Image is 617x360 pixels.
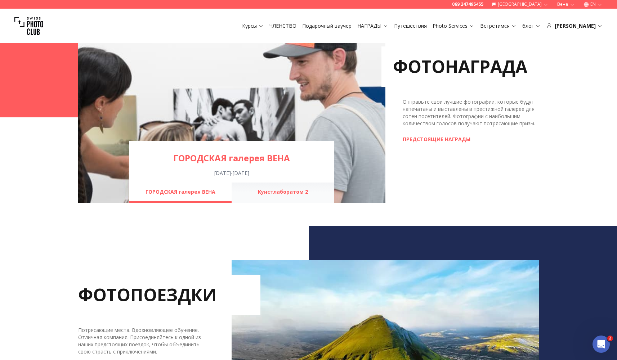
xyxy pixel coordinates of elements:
[546,22,603,30] div: [PERSON_NAME]
[607,336,613,341] span: 2
[433,22,474,30] a: Photo Services
[78,32,385,203] img: Научитесь фотографировать
[522,22,541,30] a: блог
[381,46,539,87] h2: ФОТОНАГРАДА
[78,327,201,355] span: Потрясающие места. Вдохновляющее обучение. Отличная компания. Присоединяйтесь к одной из наших пр...
[267,21,299,31] button: ЧЛЕНСТВО
[519,21,544,31] button: блог
[129,170,334,177] div: [DATE] - [DATE]
[14,12,43,40] img: Швейцарский фотоклуб
[302,22,352,30] a: Подарочный ваучер
[129,152,334,164] a: ГОРОДСКАЯ галерея ВЕНА
[232,183,334,203] button: Кунстлаборатом 2
[354,21,391,31] button: НАГРАДЫ
[452,1,483,7] a: 069 247495455
[299,21,354,31] button: Подарочный ваучер
[129,183,232,203] button: ГОРОДСКАЯ галерея ВЕНА
[269,22,296,30] a: ЧЛЕНСТВО
[477,21,519,31] button: Встретимся
[403,136,470,143] a: ПРЕДСТОЯЩИЕ НАГРАДЫ
[480,22,517,30] a: Встретимся
[357,22,388,30] a: НАГРАДЫ
[430,21,477,31] button: Photo Services
[239,21,267,31] button: Курсы
[242,22,264,30] a: Курсы
[593,336,610,353] iframe: Живой чат по домофону
[391,21,430,31] button: Путешествия
[403,98,539,127] div: Отправьте свои лучшие фотографии, которые будут напечатаны и выставлены в престижной галерее для ...
[78,275,261,315] h2: ФОТОПОЕЗДКИ
[394,22,427,30] a: Путешествия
